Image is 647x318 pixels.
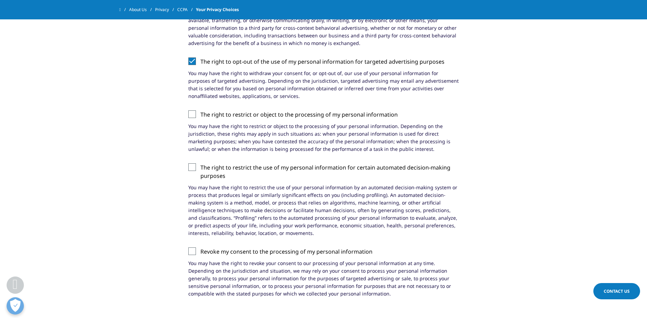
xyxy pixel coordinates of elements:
[188,163,459,184] label: The right to restrict the use of my personal information for certain automated decision-making pu...
[188,260,459,303] p: You may have the right to revoke your consent to our processing of your personal information at a...
[196,3,239,16] span: Your Privacy Choices
[155,3,177,16] a: Privacy
[188,70,459,105] p: You may have the right to withdraw your consent for, or opt-out of, our use of your personal info...
[188,122,459,158] p: You may have the right to restrict or object to the processing of your personal information. Depe...
[188,57,459,70] label: The right to opt-out of the use of my personal information for targeted advertising purposes
[177,3,196,16] a: CCPA
[7,297,24,315] button: Open Preferences
[604,288,630,294] span: Contact Us
[188,184,459,242] p: You may have the right to restrict the use of your personal information by an automated decision-...
[593,283,640,299] a: Contact Us
[188,110,459,122] label: The right to restrict or object to the processing of my personal information
[129,3,155,16] a: About Us
[188,247,459,260] label: Revoke my consent to the processing of my personal information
